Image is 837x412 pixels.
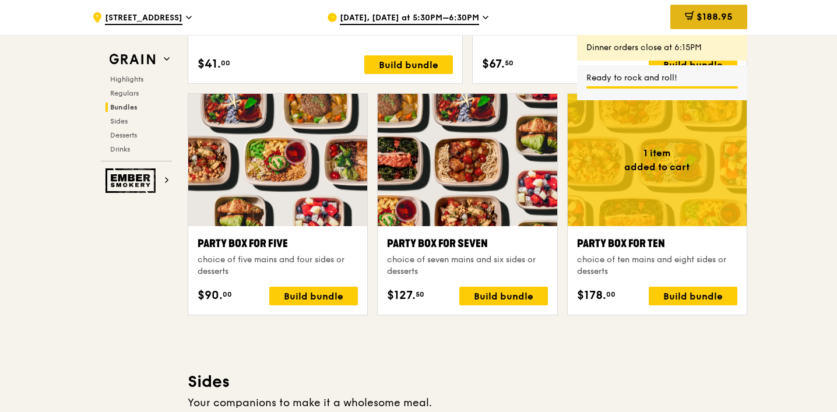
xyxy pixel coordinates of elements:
[697,11,733,22] span: $188.95
[269,287,358,305] div: Build bundle
[188,395,747,411] div: Your companions to make it a wholesome meal.
[198,254,358,277] div: choice of five mains and four sides or desserts
[221,58,230,68] span: 00
[110,89,139,97] span: Regulars
[188,371,747,392] h3: Sides
[105,12,182,25] span: [STREET_ADDRESS]
[198,235,358,252] div: Party Box for Five
[387,235,547,252] div: Party Box for Seven
[482,55,505,73] span: $67.
[459,287,548,305] div: Build bundle
[586,72,738,84] div: Ready to rock and roll!
[416,290,424,299] span: 50
[606,290,616,299] span: 00
[105,168,159,193] img: Ember Smokery web logo
[110,75,143,83] span: Highlights
[649,287,737,305] div: Build bundle
[577,235,737,252] div: Party Box for Ten
[364,55,453,74] div: Build bundle
[387,254,547,277] div: choice of seven mains and six sides or desserts
[340,12,479,25] span: [DATE], [DATE] at 5:30PM–6:30PM
[198,287,223,304] span: $90.
[110,117,128,125] span: Sides
[105,49,159,70] img: Grain web logo
[198,55,221,73] span: $41.
[387,287,416,304] span: $127.
[110,131,137,139] span: Desserts
[223,290,232,299] span: 00
[110,145,130,153] span: Drinks
[110,103,138,111] span: Bundles
[577,287,606,304] span: $178.
[577,254,737,277] div: choice of ten mains and eight sides or desserts
[505,58,514,68] span: 50
[586,42,738,54] div: Dinner orders close at 6:15PM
